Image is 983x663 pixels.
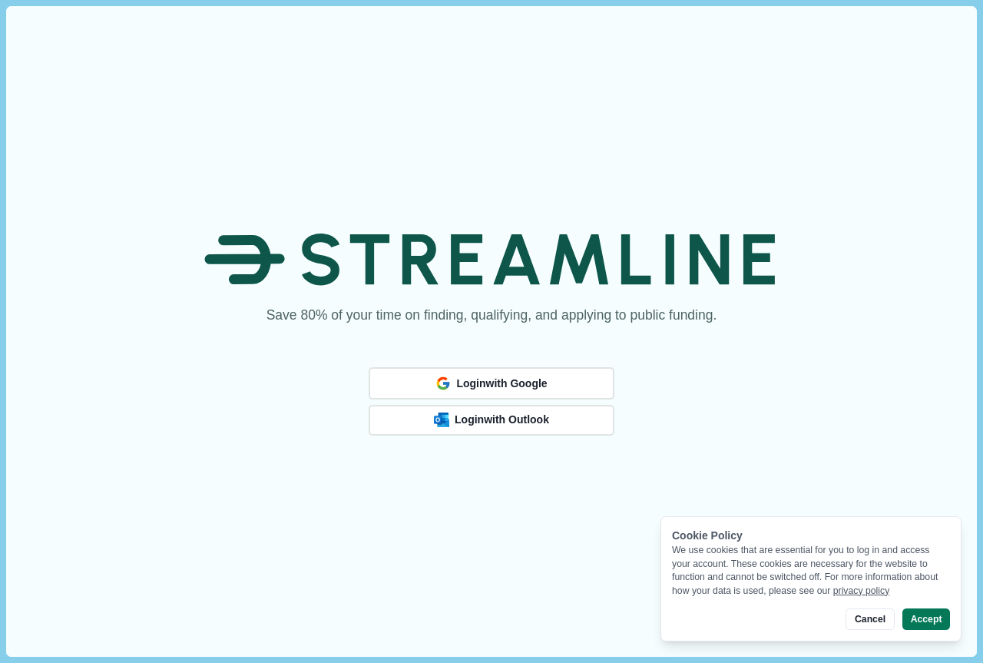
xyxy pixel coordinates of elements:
img: Outlook Logo [434,413,449,427]
button: Accept [902,608,950,630]
span: Login with Outlook [455,413,549,426]
button: Cancel [846,608,894,630]
h1: Save 80% of your time on finding, qualifying, and applying to public funding. [266,306,717,325]
button: Outlook LogoLoginwith Outlook [369,405,614,436]
button: Loginwith Google [369,367,614,399]
div: We use cookies that are essential for you to log in and access your account. These cookies are ne... [672,544,950,598]
span: Cookie Policy [672,529,743,542]
a: privacy policy [833,585,890,596]
span: Login with Google [456,377,547,390]
img: Streamline Climate Logo [204,217,778,303]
